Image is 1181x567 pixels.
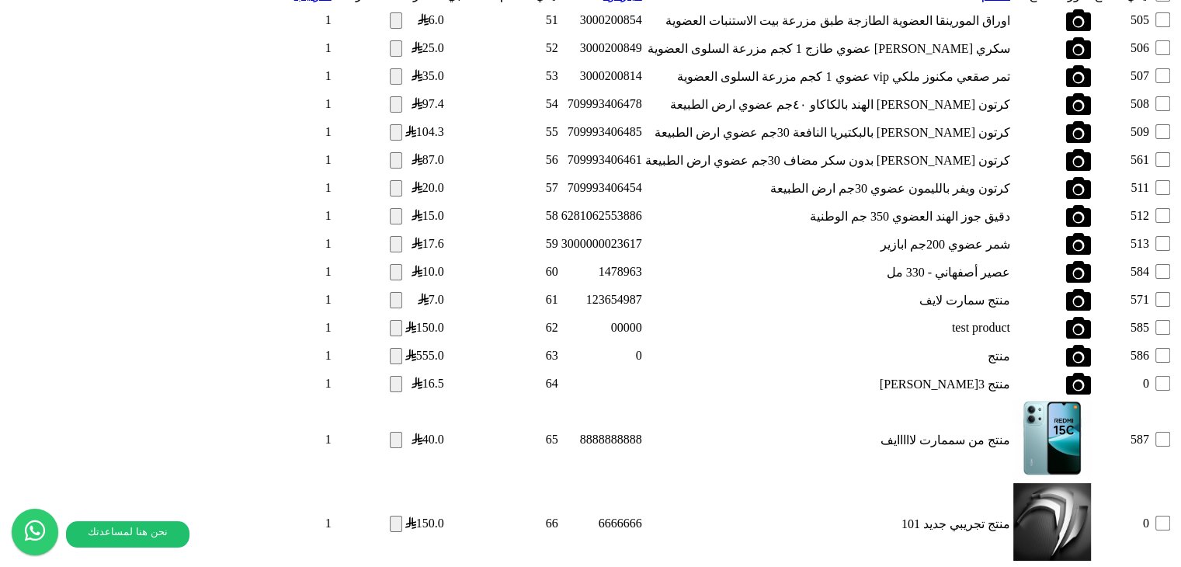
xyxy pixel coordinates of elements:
td: كرتون [PERSON_NAME] بدون سكر مضاف 30جم عضوي ارض الطبيعة [644,147,1011,173]
td: 709993406454 [561,175,643,201]
td: 1 [294,287,332,313]
td: 87.0 [405,147,445,173]
td: 16.5 [405,370,445,397]
td: 513 [1093,231,1150,257]
td: 1 [294,175,332,201]
td: 60 [446,259,559,285]
td: 25.0 [405,35,445,61]
td: 54 [446,91,559,117]
td: اوراق المورينقا العضوية الطازجة طبق مزرعة بيت الاستنبات العضوية [644,7,1011,33]
td: 35.0 [405,63,445,89]
td: test product [644,315,1011,341]
td: 59 [446,231,559,257]
td: 561 [1093,147,1150,173]
td: 584 [1093,259,1150,285]
td: 150.0 [405,315,445,341]
td: 20.0 [405,175,445,201]
td: 709993406485 [561,119,643,145]
td: 15.0 [405,203,445,229]
td: 1 [294,315,332,341]
td: 7.0 [405,287,445,313]
td: عصير أصفهاني - 330 مل [644,259,1011,285]
td: 3000200849 [561,35,643,61]
td: 1 [294,119,332,145]
td: 6666666 [561,482,643,565]
td: 3000200814 [561,63,643,89]
td: دقيق جوز الهند العضوي 350 جم الوطنية [644,203,1011,229]
td: 58 [446,203,559,229]
td: 10.0 [405,259,445,285]
td: 123654987 [561,287,643,313]
td: 709993406461 [561,147,643,173]
td: 53 [446,63,559,89]
td: 00000 [561,315,643,341]
td: 63 [446,343,559,369]
td: منتج [644,343,1011,369]
td: 6.0 [405,7,445,33]
td: 0 [1093,370,1150,397]
td: 61 [446,287,559,313]
td: 1 [294,35,332,61]
td: 64 [446,370,559,397]
td: 507 [1093,63,1150,89]
td: 56 [446,147,559,173]
td: 1 [294,231,332,257]
td: 150.0 [405,482,445,565]
td: 1 [294,147,332,173]
td: سكري [PERSON_NAME] عضوي طازج 1 كجم مزرعة السلوى العضوية [644,35,1011,61]
td: 586 [1093,343,1150,369]
td: 1 [294,482,332,565]
td: 17.6 [405,231,445,257]
td: 508 [1093,91,1150,117]
td: 511 [1093,175,1150,201]
td: كرتون [PERSON_NAME] بالبكتيريا النافعة 30جم عضوي ارض الطبيعة [644,119,1011,145]
td: 62 [446,315,559,341]
td: 51 [446,7,559,33]
td: 55 [446,119,559,145]
td: 1478963 [561,259,643,285]
img: منتج تجريبي جديد 101 [1013,483,1091,561]
td: 1 [294,259,332,285]
td: 0 [561,343,643,369]
img: منتج من سممارت لااااايف [1013,399,1091,477]
td: 506 [1093,35,1150,61]
td: 505 [1093,7,1150,33]
td: تمر صقعي مكنوز ملكي vip عضوي 1 كجم مزرعة السلوى العضوية [644,63,1011,89]
td: 6281062553886 [561,203,643,229]
td: 1 [294,343,332,369]
td: 52 [446,35,559,61]
td: 571 [1093,287,1150,313]
td: منتج تجريبي جديد 101 [644,482,1011,565]
td: 1 [294,63,332,89]
td: 57 [446,175,559,201]
td: 3000000023617 [561,231,643,257]
td: 66 [446,482,559,565]
td: منتج سمارت لايف [644,287,1011,313]
td: 0 [1093,482,1150,565]
td: منتج 3[PERSON_NAME] [644,370,1011,397]
td: 1 [294,7,332,33]
td: 1 [294,91,332,117]
td: 509 [1093,119,1150,145]
td: 1 [294,203,332,229]
td: 65 [446,398,559,481]
td: 585 [1093,315,1150,341]
td: 709993406478 [561,91,643,117]
td: 512 [1093,203,1150,229]
td: 587 [1093,398,1150,481]
td: منتج من سممارت لااااايف [644,398,1011,481]
td: 555.0 [405,343,445,369]
td: كرتون ويفر بالليمون عضوي 30جم ارض الطبيعة [644,175,1011,201]
td: 40.0 [405,398,445,481]
td: 8888888888 [561,398,643,481]
td: 97.4 [405,91,445,117]
td: شمر عضوي 200جم ابازير [644,231,1011,257]
td: 1 [294,398,332,481]
td: كرتون [PERSON_NAME] الهند بالكاكاو ٤٠جم عضوي ارض الطبيعة [644,91,1011,117]
td: 1 [294,370,332,397]
td: 104.3 [405,119,445,145]
td: 3000200854 [561,7,643,33]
